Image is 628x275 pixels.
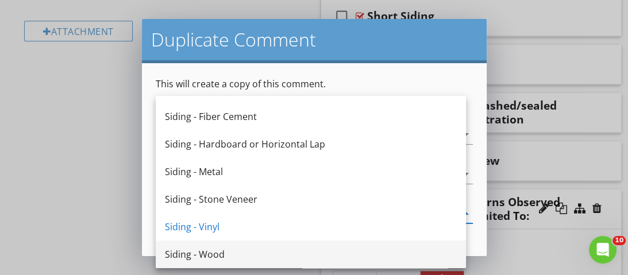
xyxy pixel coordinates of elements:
[165,110,457,123] div: Siding - Fiber Cement
[165,192,457,206] div: Siding - Stone Veneer
[165,137,457,151] div: Siding - Hardboard or Horizontal Lap
[165,247,457,261] div: Siding - Wood
[165,220,457,234] div: Siding - Vinyl
[612,236,626,245] span: 10
[151,28,477,51] h2: Duplicate Comment
[589,236,617,264] iframe: Intercom live chat
[156,77,473,91] p: This will create a copy of this comment.
[165,165,457,179] div: Siding - Metal
[459,207,473,220] i: arrow_drop_down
